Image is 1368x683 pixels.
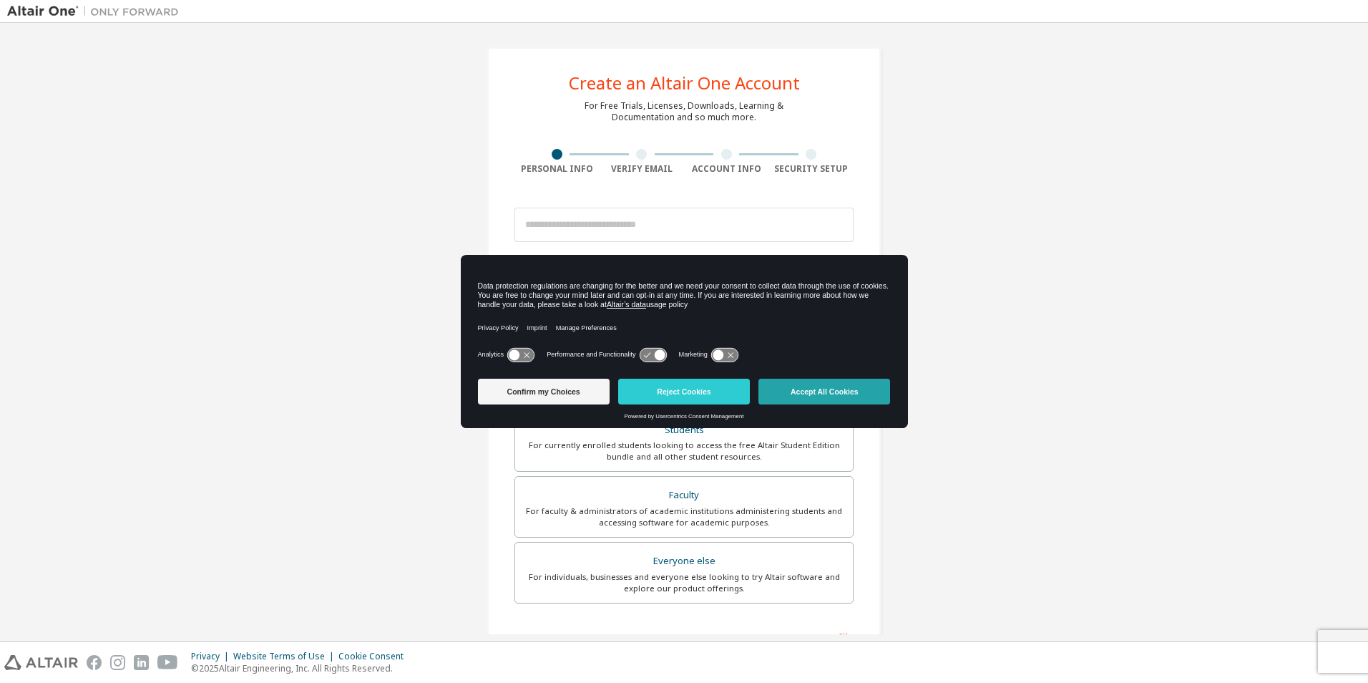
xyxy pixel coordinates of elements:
[684,163,769,175] div: Account Info
[134,655,149,670] img: linkedin.svg
[524,485,844,505] div: Faculty
[191,651,233,662] div: Privacy
[524,551,844,571] div: Everyone else
[524,505,844,528] div: For faculty & administrators of academic institutions administering students and accessing softwa...
[110,655,125,670] img: instagram.svg
[769,163,854,175] div: Security Setup
[524,571,844,594] div: For individuals, businesses and everyone else looking to try Altair software and explore our prod...
[4,655,78,670] img: altair_logo.svg
[338,651,412,662] div: Cookie Consent
[233,651,338,662] div: Website Terms of Use
[600,163,685,175] div: Verify Email
[7,4,186,19] img: Altair One
[191,662,412,674] p: © 2025 Altair Engineering, Inc. All Rights Reserved.
[569,74,800,92] div: Create an Altair One Account
[157,655,178,670] img: youtube.svg
[524,440,844,462] div: For currently enrolled students looking to access the free Altair Student Edition bundle and all ...
[87,655,102,670] img: facebook.svg
[514,625,854,648] div: Your Profile
[514,163,600,175] div: Personal Info
[585,100,783,123] div: For Free Trials, Licenses, Downloads, Learning & Documentation and so much more.
[524,420,844,440] div: Students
